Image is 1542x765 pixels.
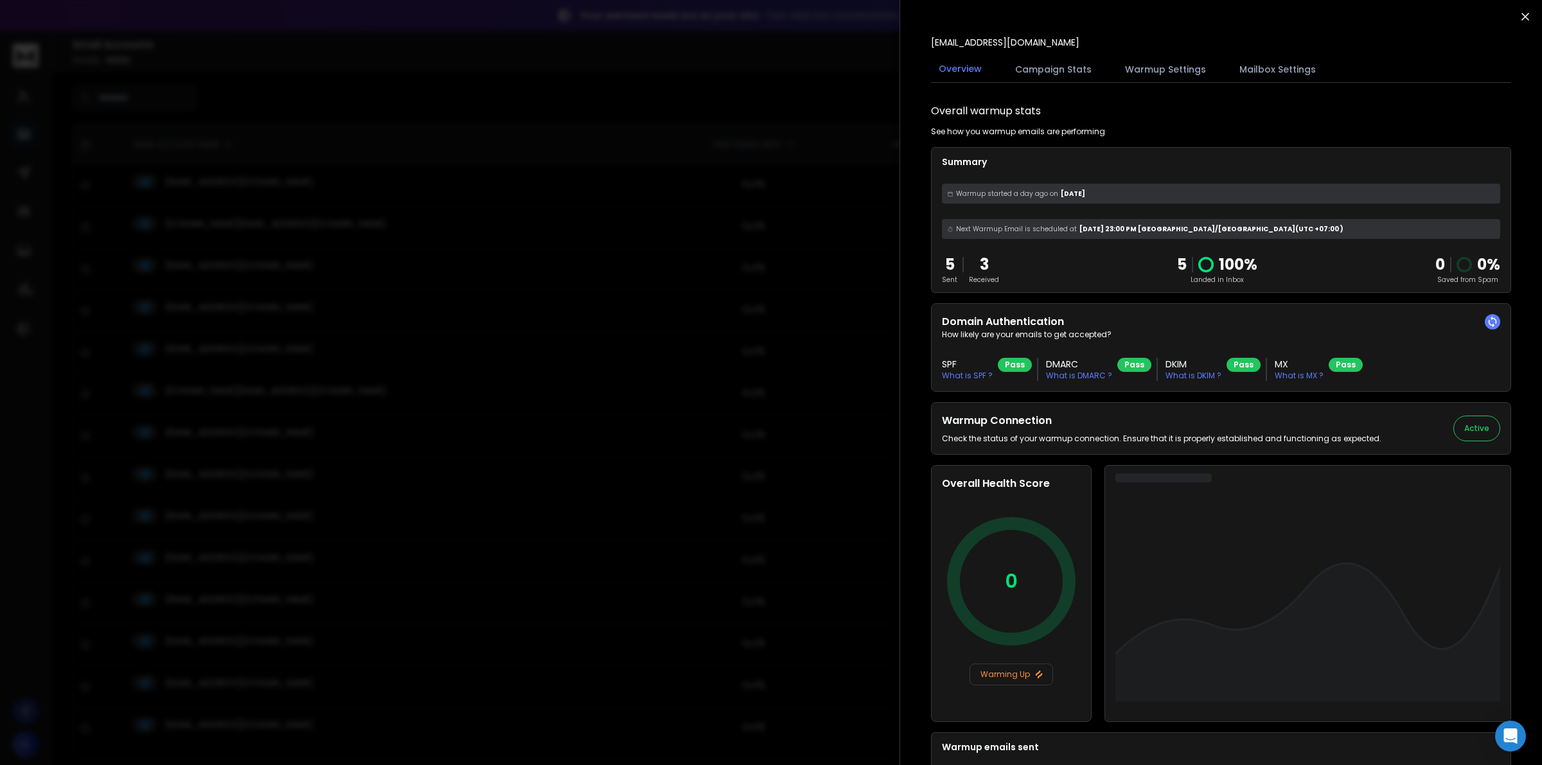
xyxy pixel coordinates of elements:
p: Check the status of your warmup connection. Ensure that it is properly established and functionin... [942,434,1381,444]
p: How likely are your emails to get accepted? [942,330,1500,340]
p: Landed in Inbox [1177,275,1257,285]
h3: SPF [942,358,993,371]
strong: 0 [1435,254,1445,275]
button: Campaign Stats [1007,55,1099,84]
p: What is DMARC ? [1046,371,1112,381]
h2: Overall Health Score [942,476,1081,491]
div: Pass [1117,358,1151,372]
p: Warmup emails sent [942,741,1500,753]
p: 0 % [1477,254,1500,275]
p: See how you warmup emails are performing [931,127,1105,137]
div: [DATE] 23:00 PM [GEOGRAPHIC_DATA]/[GEOGRAPHIC_DATA] (UTC +07:00 ) [942,219,1500,239]
p: 3 [969,254,999,275]
h3: DMARC [1046,358,1112,371]
p: Received [969,275,999,285]
p: 5 [1177,254,1187,275]
p: 5 [942,254,957,275]
h3: MX [1275,358,1324,371]
p: 0 [1005,570,1018,593]
p: Sent [942,275,957,285]
button: Warmup Settings [1117,55,1214,84]
p: 100 % [1219,254,1257,275]
button: Mailbox Settings [1232,55,1324,84]
span: Warmup started a day ago on [956,189,1058,198]
div: Pass [1329,358,1363,372]
p: Saved from Spam [1435,275,1500,285]
div: Pass [998,358,1032,372]
span: Next Warmup Email is scheduled at [956,224,1077,234]
p: What is DKIM ? [1165,371,1221,381]
p: What is SPF ? [942,371,993,381]
h2: Warmup Connection [942,413,1381,428]
p: What is MX ? [1275,371,1324,381]
div: Open Intercom Messenger [1495,721,1526,752]
p: Summary [942,155,1500,168]
button: Overview [931,55,989,84]
button: Active [1453,416,1500,441]
h2: Domain Authentication [942,314,1500,330]
div: Pass [1227,358,1261,372]
p: Warming Up [975,669,1047,680]
div: [DATE] [942,184,1500,204]
h1: Overall warmup stats [931,103,1041,119]
h3: DKIM [1165,358,1221,371]
p: [EMAIL_ADDRESS][DOMAIN_NAME] [931,36,1079,49]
